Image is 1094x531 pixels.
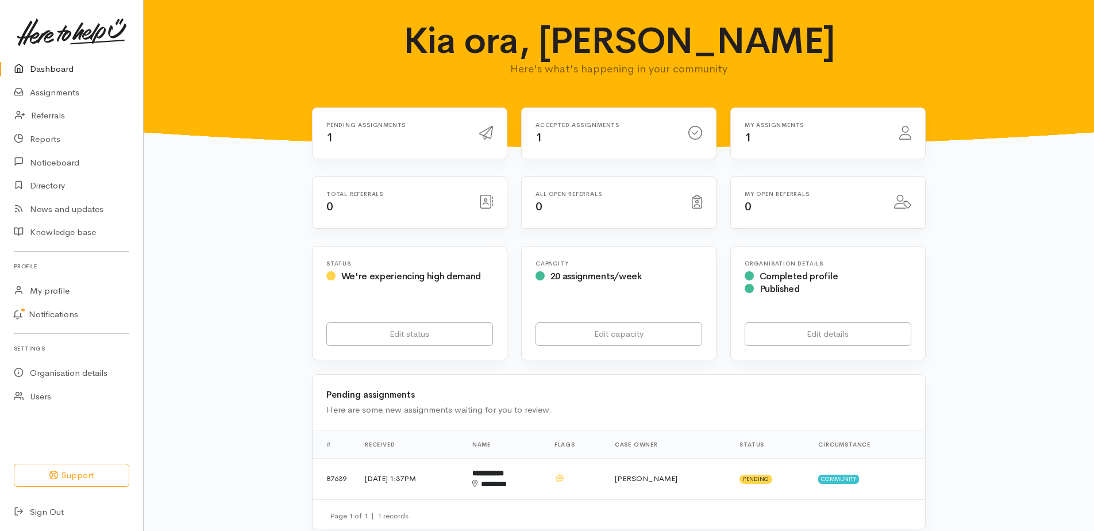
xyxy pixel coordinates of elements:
[536,199,542,214] span: 0
[536,322,702,346] a: Edit capacity
[745,191,880,197] h6: My open referrals
[313,458,356,499] td: 87639
[739,475,772,484] span: Pending
[606,430,731,458] th: Case Owner
[745,322,911,346] a: Edit details
[14,464,129,487] button: Support
[14,341,129,356] h6: Settings
[371,511,374,521] span: |
[606,458,731,499] td: [PERSON_NAME]
[326,191,465,197] h6: Total referrals
[818,475,859,484] span: Community
[730,430,809,458] th: Status
[395,21,843,61] h1: Kia ora, [PERSON_NAME]
[745,122,885,128] h6: My assignments
[463,430,545,458] th: Name
[326,389,415,400] b: Pending assignments
[341,270,481,282] span: We're experiencing high demand
[536,122,675,128] h6: Accepted assignments
[356,430,463,458] th: Received
[545,430,606,458] th: Flags
[745,199,752,214] span: 0
[809,430,925,458] th: Circumstance
[14,259,129,274] h6: Profile
[326,122,465,128] h6: Pending assignments
[760,270,838,282] span: Completed profile
[326,403,911,417] div: Here are some new assignments waiting for you to review.
[745,130,752,145] span: 1
[313,430,356,458] th: #
[550,270,642,282] span: 20 assignments/week
[326,322,493,346] a: Edit status
[326,130,333,145] span: 1
[326,199,333,214] span: 0
[330,511,409,521] small: Page 1 of 1 1 records
[536,130,542,145] span: 1
[760,283,800,295] span: Published
[356,458,463,499] td: [DATE] 1:37PM
[536,260,702,267] h6: Capacity
[745,260,911,267] h6: Organisation Details
[326,260,493,267] h6: Status
[536,191,678,197] h6: All open referrals
[395,61,843,77] p: Here's what's happening in your community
